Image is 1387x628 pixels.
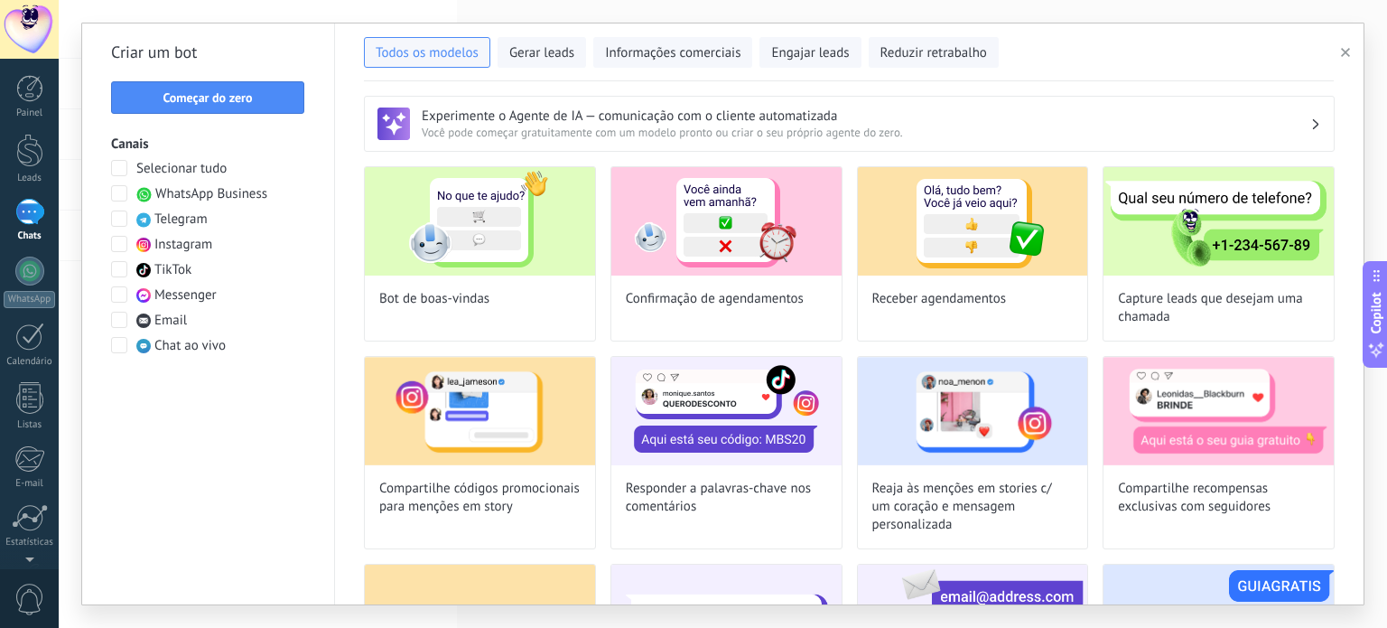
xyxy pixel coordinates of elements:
button: Começar do zero [111,81,304,114]
h2: Criar um bot [111,38,305,67]
button: Engajar leads [759,37,861,68]
img: Bot de boas-vindas [365,167,595,276]
button: Todos os modelos [364,37,490,68]
span: Messenger [154,286,217,305]
img: Compartilhe recompensas exclusivas com seguidores [1103,357,1334,465]
div: Leads [4,173,56,184]
span: Copilot [1367,292,1385,333]
span: Compartilhe códigos promocionais para menções em story [379,480,581,516]
div: WhatsApp [4,291,55,308]
span: Chat ao vivo [154,337,226,355]
div: Painel [4,108,56,119]
span: Você pode começar gratuitamente com um modelo pronto ou criar o seu próprio agente do zero. [422,125,1310,140]
span: Todos os modelos [376,44,479,62]
button: Gerar leads [498,37,586,68]
span: Email [154,312,187,330]
img: Responder a palavras-chave nos comentários [611,357,842,465]
span: Gerar leads [509,44,574,62]
span: Telegram [154,211,208,229]
div: Estatísticas [4,537,56,548]
span: Bot de boas-vindas [379,290,489,308]
div: Calendário [4,356,56,368]
span: TikTok [154,261,191,279]
span: Informações comerciais [605,44,740,62]
button: Reduzir retrabalho [869,37,999,68]
span: Confirmação de agendamentos [626,290,804,308]
span: Selecionar tudo [136,160,227,178]
img: Reaja às menções em stories c/ um coração e mensagem personalizada [858,357,1088,465]
span: Reaja às menções em stories c/ um coração e mensagem personalizada [872,480,1074,534]
h3: Experimente o Agente de IA — comunicação com o cliente automatizada [422,108,1310,125]
button: Informações comerciais [593,37,752,68]
img: Compartilhe códigos promocionais para menções em story [365,357,595,465]
span: Receber agendamentos [872,290,1007,308]
img: Receber agendamentos [858,167,1088,276]
div: E-mail [4,478,56,490]
div: Listas [4,419,56,431]
span: Engajar leads [771,44,849,62]
img: Capture leads que desejam uma chamada [1103,167,1334,276]
img: Confirmação de agendamentos [611,167,842,276]
span: Capture leads que desejam uma chamada [1118,290,1319,326]
div: Chats [4,230,56,242]
span: Responder a palavras-chave nos comentários [626,480,827,516]
span: Instagram [154,236,212,254]
span: Começar do zero [163,91,252,104]
span: Compartilhe recompensas exclusivas com seguidores [1118,480,1319,516]
span: WhatsApp Business [155,185,267,203]
h3: Canais [111,136,305,153]
span: Reduzir retrabalho [880,44,987,62]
